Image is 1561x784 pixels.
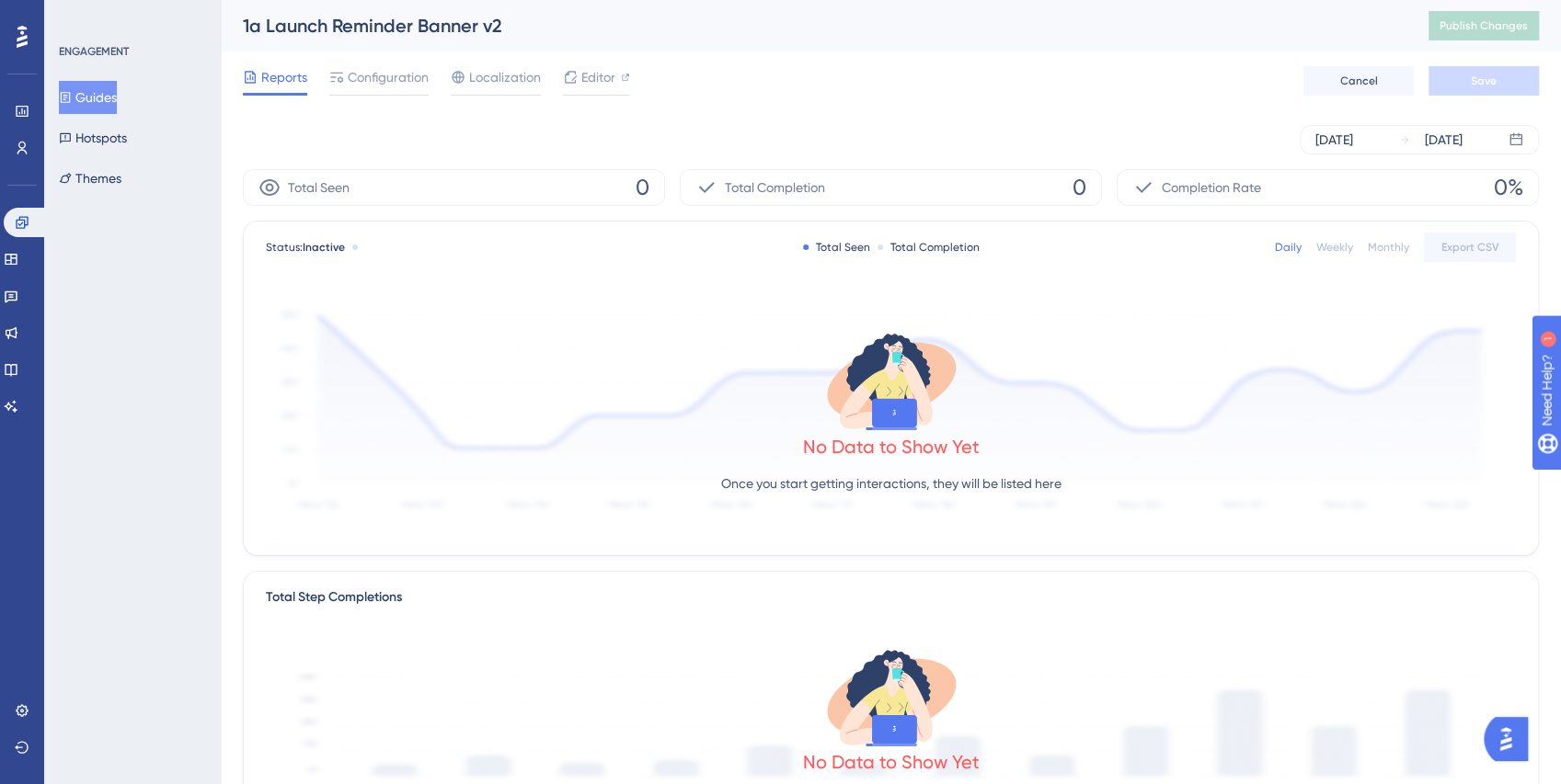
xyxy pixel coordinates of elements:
[261,66,307,88] span: Reports
[59,81,117,114] button: Guides
[1303,66,1414,96] button: Cancel
[1368,240,1409,255] div: Monthly
[288,176,350,199] span: Total Seen
[581,66,615,88] span: Editor
[1429,66,1539,96] button: Save
[1425,129,1463,151] div: [DATE]
[878,240,980,255] div: Total Completion
[1162,176,1261,199] span: Completion Rate
[266,586,402,608] div: Total Step Completions
[1316,240,1353,255] div: Weekly
[721,472,1062,494] p: Once you start getting interactions, they will be listed here
[1275,240,1302,255] div: Daily
[1484,711,1539,767] iframe: UserGuiding AI Assistant Launcher
[1315,129,1353,151] div: [DATE]
[725,176,825,199] span: Total Completion
[1340,74,1378,88] span: Cancel
[1441,240,1499,255] span: Export CSV
[243,13,1383,39] div: 1a Launch Reminder Banner v2
[348,66,429,88] span: Configuration
[128,9,133,24] div: 1
[1073,173,1086,202] span: 0
[59,44,129,59] div: ENGAGEMENT
[636,173,649,202] span: 0
[303,241,345,254] span: Inactive
[1429,11,1539,40] button: Publish Changes
[43,5,115,27] span: Need Help?
[1471,74,1497,88] span: Save
[469,66,541,88] span: Localization
[59,162,121,195] button: Themes
[59,121,127,154] button: Hotspots
[803,749,980,775] div: No Data to Show Yet
[803,240,870,255] div: Total Seen
[1494,173,1523,202] span: 0%
[1440,18,1528,33] span: Publish Changes
[1424,233,1516,262] button: Export CSV
[803,434,980,460] div: No Data to Show Yet
[266,240,345,255] span: Status:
